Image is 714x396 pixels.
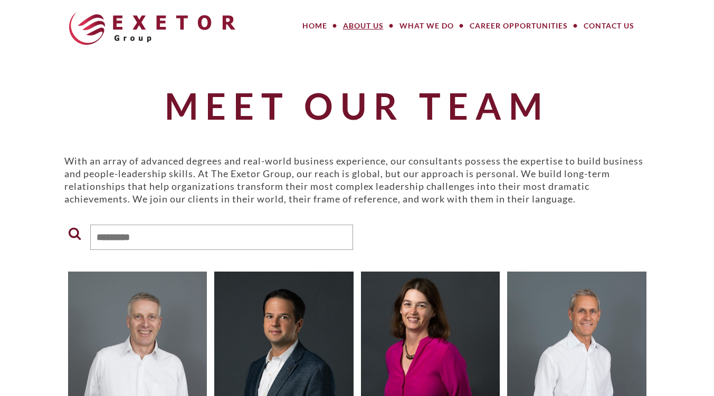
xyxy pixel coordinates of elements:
a: What We Do [392,15,462,36]
a: Career Opportunities [462,15,576,36]
img: The Exetor Group [69,12,235,45]
h1: Meet Our Team [64,86,650,125]
p: With an array of advanced degrees and real-world business experience, our consultants possess the... [64,154,650,205]
a: About Us [335,15,392,36]
a: Contact Us [576,15,642,36]
a: Home [294,15,335,36]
